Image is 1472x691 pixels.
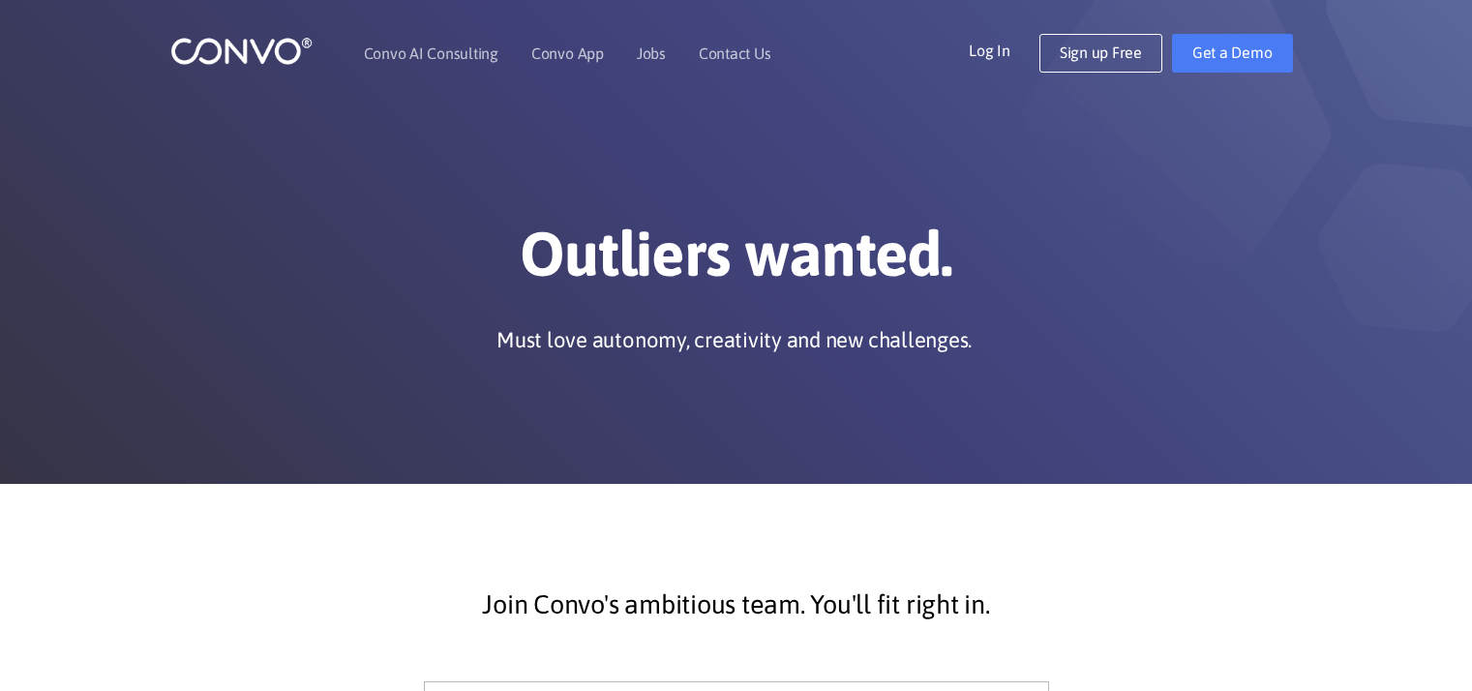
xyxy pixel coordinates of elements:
[531,45,604,61] a: Convo App
[199,217,1274,306] h1: Outliers wanted.
[637,45,666,61] a: Jobs
[1039,34,1162,73] a: Sign up Free
[364,45,498,61] a: Convo AI Consulting
[1172,34,1293,73] a: Get a Demo
[496,325,972,354] p: Must love autonomy, creativity and new challenges.
[214,581,1259,629] p: Join Convo's ambitious team. You'll fit right in.
[170,36,313,66] img: logo_1.png
[699,45,771,61] a: Contact Us
[969,34,1039,65] a: Log In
